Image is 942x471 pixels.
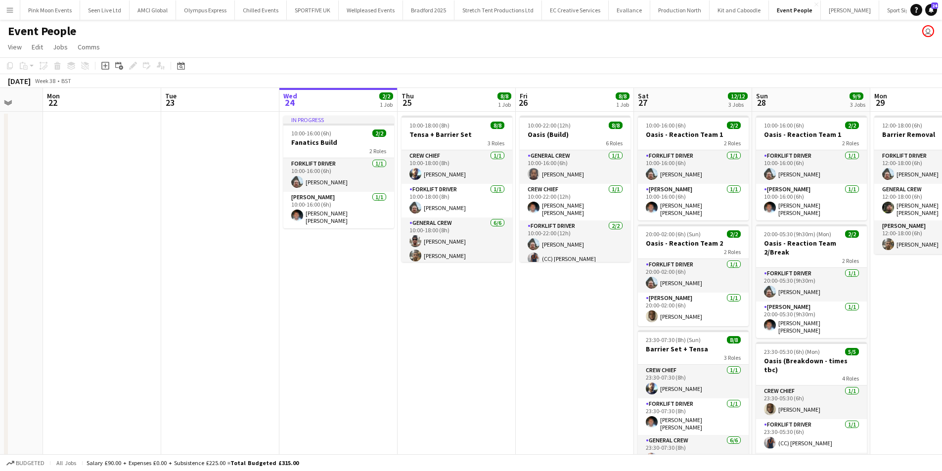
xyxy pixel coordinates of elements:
button: Stretch Tent Productions Ltd [454,0,542,20]
button: EC Creative Services [542,0,609,20]
button: Pink Moon Events [20,0,80,20]
a: Comms [74,41,104,53]
button: AMCI Global [130,0,176,20]
button: Evallance [609,0,650,20]
span: Budgeted [16,460,45,467]
a: Edit [28,41,47,53]
button: Event People [769,0,821,20]
h1: Event People [8,24,76,39]
a: 24 [925,4,937,16]
a: View [4,41,26,53]
span: Week 38 [33,77,57,85]
button: Wellpleased Events [339,0,403,20]
button: [PERSON_NAME] [821,0,879,20]
span: Jobs [53,43,68,51]
app-user-avatar: Dominic Riley [922,25,934,37]
span: Comms [78,43,100,51]
button: Olympus Express [176,0,235,20]
button: Sport Signage [879,0,930,20]
button: Budgeted [5,458,46,469]
div: Salary £90.00 + Expenses £0.00 + Subsistence £225.00 = [87,459,299,467]
div: [DATE] [8,76,31,86]
button: Bradford 2025 [403,0,454,20]
button: Kit and Caboodle [710,0,769,20]
button: Seen Live Ltd [80,0,130,20]
button: SPORTFIVE UK [287,0,339,20]
span: All jobs [54,459,78,467]
span: Edit [32,43,43,51]
span: View [8,43,22,51]
button: Chilled Events [235,0,287,20]
div: BST [61,77,71,85]
a: Jobs [49,41,72,53]
span: Total Budgeted £315.00 [230,459,299,467]
button: Production North [650,0,710,20]
span: 24 [931,2,938,9]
